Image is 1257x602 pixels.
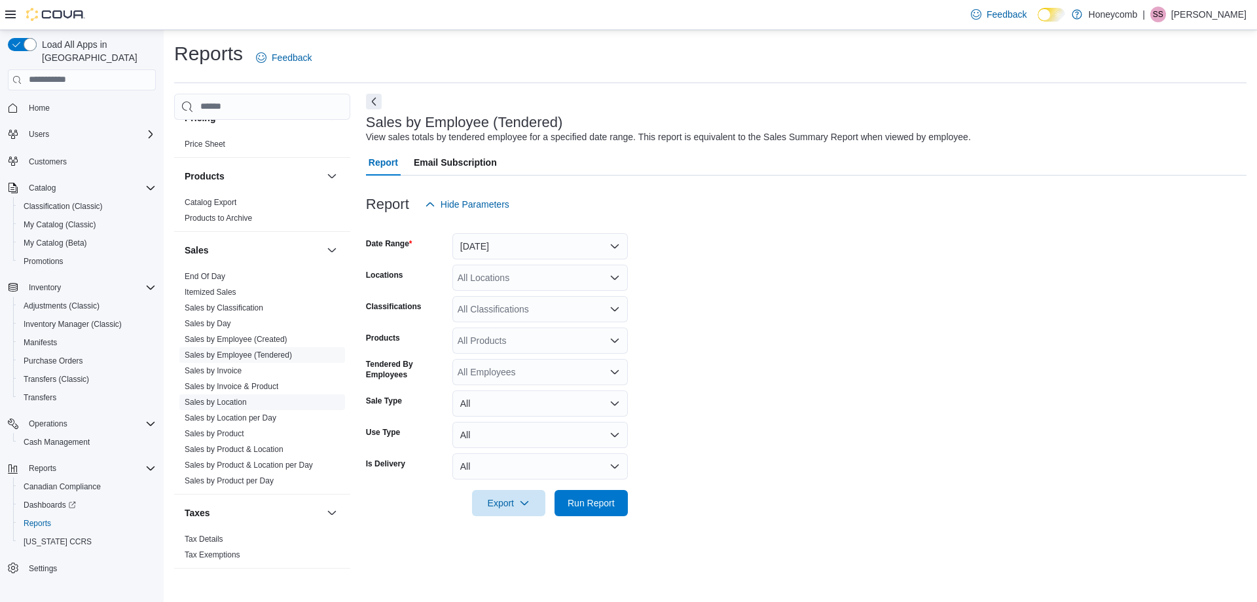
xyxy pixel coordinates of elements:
span: My Catalog (Classic) [18,217,156,233]
button: Operations [24,416,73,432]
span: Transfers (Classic) [18,371,156,387]
button: Open list of options [610,273,620,283]
span: Users [24,126,156,142]
span: Purchase Orders [24,356,83,366]
a: Transfers [18,390,62,405]
span: Canadian Compliance [24,481,101,492]
h3: Products [185,170,225,183]
a: My Catalog (Beta) [18,235,92,251]
a: Sales by Invoice [185,366,242,375]
span: Settings [24,560,156,576]
span: Customers [29,157,67,167]
span: Sales by Product & Location per Day [185,460,313,470]
a: Manifests [18,335,62,350]
button: Reports [13,514,161,533]
button: Inventory Manager (Classic) [13,315,161,333]
span: Cash Management [18,434,156,450]
span: Catalog [29,183,56,193]
a: Sales by Employee (Created) [185,335,287,344]
button: [DATE] [452,233,628,259]
h3: Sales by Employee (Tendered) [366,115,563,130]
span: Itemized Sales [185,287,236,297]
a: Sales by Employee (Tendered) [185,350,292,360]
a: Sales by Location per Day [185,413,276,423]
span: Sales by Product & Location [185,444,283,455]
label: Use Type [366,427,400,438]
input: Dark Mode [1038,8,1065,22]
button: All [452,453,628,480]
button: Promotions [13,252,161,271]
span: Sales by Invoice & Product [185,381,278,392]
a: Promotions [18,254,69,269]
a: Sales by Day [185,319,231,328]
span: My Catalog (Beta) [24,238,87,248]
button: Taxes [324,505,340,521]
button: Cash Management [13,433,161,451]
button: Purchase Orders [13,352,161,370]
a: Transfers (Classic) [18,371,94,387]
a: Sales by Location [185,398,247,407]
button: Products [185,170,321,183]
button: Operations [3,415,161,433]
span: Feedback [987,8,1027,21]
span: Inventory Manager (Classic) [18,316,156,332]
button: Classification (Classic) [13,197,161,216]
span: Purchase Orders [18,353,156,369]
span: Catalog [24,180,156,196]
span: Load All Apps in [GEOGRAPHIC_DATA] [37,38,156,64]
a: Inventory Manager (Classic) [18,316,127,332]
p: [PERSON_NAME] [1171,7,1247,22]
div: Taxes [174,531,350,568]
button: Reports [3,459,161,478]
a: Sales by Product & Location [185,445,283,454]
label: Classifications [366,301,422,312]
span: Promotions [18,254,156,269]
button: Pricing [324,110,340,126]
span: Washington CCRS [18,534,156,550]
button: My Catalog (Classic) [13,216,161,234]
span: Operations [29,419,67,429]
img: Cova [26,8,85,21]
a: Cash Management [18,434,95,450]
span: Reports [18,516,156,531]
span: SS [1153,7,1163,22]
div: Silena Sparrow [1150,7,1166,22]
button: Open list of options [610,335,620,346]
h3: Sales [185,244,209,257]
a: Price Sheet [185,140,225,149]
span: Transfers [18,390,156,405]
span: Cash Management [24,437,90,447]
span: Canadian Compliance [18,479,156,495]
button: [US_STATE] CCRS [13,533,161,551]
button: Next [366,94,382,109]
span: Tax Exemptions [185,550,240,560]
p: | [1142,7,1145,22]
button: My Catalog (Beta) [13,234,161,252]
button: Sales [185,244,321,257]
span: Inventory Manager (Classic) [24,319,122,329]
a: Sales by Classification [185,303,263,312]
a: Sales by Product [185,429,244,438]
button: Manifests [13,333,161,352]
button: Run Report [555,490,628,516]
div: Products [174,195,350,231]
a: My Catalog (Classic) [18,217,101,233]
span: Operations [24,416,156,432]
div: Pricing [174,136,350,157]
a: Sales by Invoice & Product [185,382,278,391]
span: Sales by Employee (Tendered) [185,350,292,360]
span: Sales by Invoice [185,366,242,376]
span: Transfers (Classic) [24,374,89,385]
span: End Of Day [185,271,225,282]
a: Sales by Product per Day [185,476,274,485]
span: Sales by Product [185,428,244,439]
span: Sales by Location per Day [185,413,276,423]
span: Promotions [24,256,64,267]
label: Date Range [366,238,412,249]
button: Catalog [3,179,161,197]
span: [US_STATE] CCRS [24,536,92,547]
span: Run Report [568,497,615,510]
a: Tax Exemptions [185,550,240,559]
span: Sales by Product per Day [185,476,274,486]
